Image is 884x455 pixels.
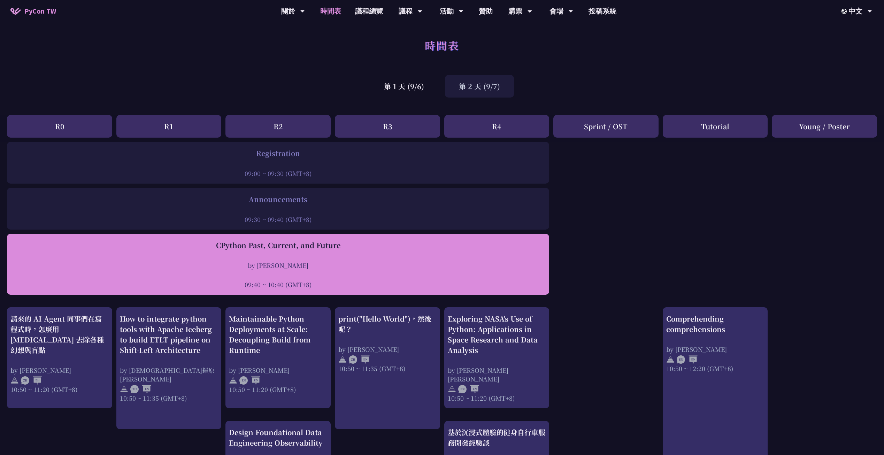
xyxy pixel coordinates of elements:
img: svg+xml;base64,PHN2ZyB4bWxucz0iaHR0cDovL3d3dy53My5vcmcvMjAwMC9zdmciIHdpZHRoPSIyNCIgaGVpZ2h0PSIyNC... [666,355,675,364]
img: svg+xml;base64,PHN2ZyB4bWxucz0iaHR0cDovL3d3dy53My5vcmcvMjAwMC9zdmciIHdpZHRoPSIyNCIgaGVpZ2h0PSIyNC... [448,385,456,393]
a: 請來的 AI Agent 同事們在寫程式時，怎麼用 [MEDICAL_DATA] 去除各種幻想與盲點 by [PERSON_NAME] 10:50 ~ 11:20 (GMT+8) [10,314,109,394]
div: R0 [7,115,112,138]
div: R3 [335,115,440,138]
img: ZHZH.38617ef.svg [21,376,42,385]
div: CPython Past, Current, and Future [10,240,546,250]
img: ENEN.5a408d1.svg [239,376,260,385]
div: 第 1 天 (9/6) [370,75,438,98]
div: 09:30 ~ 09:40 (GMT+8) [10,215,546,224]
div: by [PERSON_NAME] [10,261,546,270]
div: 10:50 ~ 11:20 (GMT+8) [10,385,109,394]
a: Exploring NASA's Use of Python: Applications in Space Research and Data Analysis by [PERSON_NAME]... [448,314,546,402]
h1: 時間表 [425,35,459,56]
div: print("Hello World")，然後呢？ [338,314,437,334]
div: Design Foundational Data Engineering Observability [229,427,327,448]
div: by [PERSON_NAME] [338,345,437,354]
div: 10:50 ~ 11:35 (GMT+8) [120,394,218,402]
img: svg+xml;base64,PHN2ZyB4bWxucz0iaHR0cDovL3d3dy53My5vcmcvMjAwMC9zdmciIHdpZHRoPSIyNCIgaGVpZ2h0PSIyNC... [338,355,347,364]
a: How to integrate python tools with Apache Iceberg to build ETLT pipeline on Shift-Left Architectu... [120,314,218,402]
a: PyCon TW [3,2,63,20]
div: Sprint / OST [553,115,659,138]
div: 基於沉浸式體驗的健身自行車服務開發經驗談 [448,427,546,448]
div: Announcements [10,194,546,205]
a: Comprehending comprehensions by [PERSON_NAME] 10:50 ~ 12:20 (GMT+8) [666,314,764,373]
img: Locale Icon [841,9,848,14]
div: by [PERSON_NAME] [229,366,327,375]
a: print("Hello World")，然後呢？ by [PERSON_NAME] 10:50 ~ 11:35 (GMT+8) [338,314,437,373]
div: R2 [225,115,331,138]
div: by [PERSON_NAME] [666,345,764,354]
div: by [PERSON_NAME] [PERSON_NAME] [448,366,546,383]
img: Home icon of PyCon TW 2025 [10,8,21,15]
div: by [PERSON_NAME] [10,366,109,375]
div: Comprehending comprehensions [666,314,764,334]
a: CPython Past, Current, and Future by [PERSON_NAME] 09:40 ~ 10:40 (GMT+8) [10,240,546,289]
img: ENEN.5a408d1.svg [677,355,698,364]
div: 09:00 ~ 09:30 (GMT+8) [10,169,546,178]
div: R1 [116,115,222,138]
div: R4 [444,115,549,138]
img: svg+xml;base64,PHN2ZyB4bWxucz0iaHR0cDovL3d3dy53My5vcmcvMjAwMC9zdmciIHdpZHRoPSIyNCIgaGVpZ2h0PSIyNC... [120,385,128,393]
div: 10:50 ~ 11:35 (GMT+8) [338,364,437,373]
img: ZHEN.371966e.svg [349,355,370,364]
div: 10:50 ~ 11:20 (GMT+8) [229,385,327,394]
div: 10:50 ~ 11:20 (GMT+8) [448,394,546,402]
div: 請來的 AI Agent 同事們在寫程式時，怎麼用 [MEDICAL_DATA] 去除各種幻想與盲點 [10,314,109,355]
div: Registration [10,148,546,159]
div: by [DEMOGRAPHIC_DATA]揮原 [PERSON_NAME] [120,366,218,383]
div: Young / Poster [772,115,877,138]
div: 09:40 ~ 10:40 (GMT+8) [10,280,546,289]
span: PyCon TW [24,6,56,16]
div: Exploring NASA's Use of Python: Applications in Space Research and Data Analysis [448,314,546,355]
img: svg+xml;base64,PHN2ZyB4bWxucz0iaHR0cDovL3d3dy53My5vcmcvMjAwMC9zdmciIHdpZHRoPSIyNCIgaGVpZ2h0PSIyNC... [229,376,237,385]
div: Tutorial [663,115,768,138]
img: ZHEN.371966e.svg [130,385,151,393]
div: How to integrate python tools with Apache Iceberg to build ETLT pipeline on Shift-Left Architecture [120,314,218,355]
img: ENEN.5a408d1.svg [458,385,479,393]
div: Maintainable Python Deployments at Scale: Decoupling Build from Runtime [229,314,327,355]
a: Maintainable Python Deployments at Scale: Decoupling Build from Runtime by [PERSON_NAME] 10:50 ~ ... [229,314,327,394]
div: 第 2 天 (9/7) [445,75,514,98]
img: svg+xml;base64,PHN2ZyB4bWxucz0iaHR0cDovL3d3dy53My5vcmcvMjAwMC9zdmciIHdpZHRoPSIyNCIgaGVpZ2h0PSIyNC... [10,376,19,385]
div: 10:50 ~ 12:20 (GMT+8) [666,364,764,373]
